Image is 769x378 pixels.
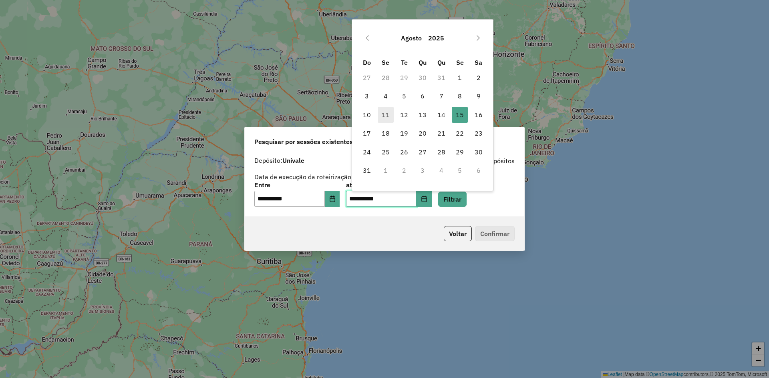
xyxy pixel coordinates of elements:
[358,68,376,87] td: 27
[469,106,487,124] td: 16
[413,87,432,105] td: 6
[469,68,487,87] td: 2
[452,107,468,123] span: 15
[413,68,432,87] td: 30
[358,142,376,161] td: 24
[395,87,413,105] td: 5
[396,144,412,160] span: 26
[395,68,413,87] td: 29
[469,161,487,180] td: 6
[415,88,431,104] span: 6
[254,156,304,165] label: Depósito:
[433,88,449,104] span: 7
[376,142,395,161] td: 25
[451,87,469,105] td: 8
[471,107,487,123] span: 16
[378,107,394,123] span: 11
[254,172,353,182] label: Data de execução da roteirização:
[432,142,451,161] td: 28
[471,125,487,141] span: 23
[469,124,487,142] td: 23
[452,144,468,160] span: 29
[432,68,451,87] td: 31
[413,106,432,124] td: 13
[352,19,493,191] div: Choose Date
[437,58,445,66] span: Qu
[469,87,487,105] td: 9
[395,106,413,124] td: 12
[359,107,375,123] span: 10
[433,144,449,160] span: 28
[358,87,376,105] td: 3
[452,88,468,104] span: 8
[471,144,487,160] span: 30
[359,162,375,178] span: 31
[396,107,412,123] span: 12
[425,28,447,48] button: Choose Year
[254,180,340,190] label: Entre
[471,70,487,86] span: 2
[451,161,469,180] td: 5
[382,58,389,66] span: Se
[398,28,425,48] button: Choose Month
[358,124,376,142] td: 17
[378,88,394,104] span: 4
[363,58,371,66] span: Do
[282,156,304,164] strong: Univale
[358,106,376,124] td: 10
[361,32,374,44] button: Previous Month
[438,192,467,207] button: Filtrar
[415,125,431,141] span: 20
[358,161,376,180] td: 31
[395,124,413,142] td: 19
[415,107,431,123] span: 13
[359,125,375,141] span: 17
[452,125,468,141] span: 22
[254,137,353,146] span: Pesquisar por sessões existentes
[413,142,432,161] td: 27
[376,161,395,180] td: 1
[376,68,395,87] td: 28
[359,88,375,104] span: 3
[415,144,431,160] span: 27
[378,144,394,160] span: 25
[401,58,408,66] span: Te
[376,106,395,124] td: 11
[444,226,472,241] button: Voltar
[417,191,432,207] button: Choose Date
[378,125,394,141] span: 18
[451,124,469,142] td: 22
[433,107,449,123] span: 14
[413,161,432,180] td: 3
[469,142,487,161] td: 30
[451,142,469,161] td: 29
[376,87,395,105] td: 4
[395,142,413,161] td: 26
[475,58,482,66] span: Sa
[471,88,487,104] span: 9
[451,106,469,124] td: 15
[456,58,464,66] span: Se
[432,161,451,180] td: 4
[346,180,431,190] label: até
[395,161,413,180] td: 2
[396,88,412,104] span: 5
[452,70,468,86] span: 1
[451,68,469,87] td: 1
[376,124,395,142] td: 18
[325,191,340,207] button: Choose Date
[432,87,451,105] td: 7
[413,124,432,142] td: 20
[472,32,485,44] button: Next Month
[432,106,451,124] td: 14
[433,125,449,141] span: 21
[419,58,427,66] span: Qu
[396,125,412,141] span: 19
[432,124,451,142] td: 21
[359,144,375,160] span: 24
